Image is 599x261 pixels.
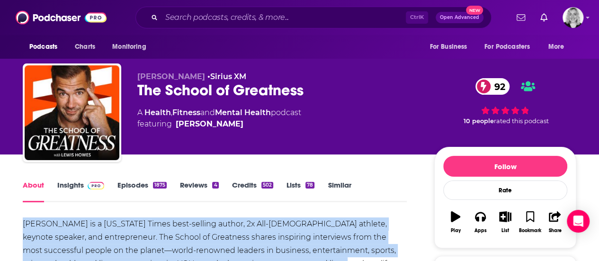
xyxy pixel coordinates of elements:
[212,182,218,189] div: 4
[171,108,172,117] span: ,
[451,228,461,234] div: Play
[200,108,215,117] span: and
[215,108,271,117] a: Mental Health
[261,182,273,189] div: 502
[474,228,487,234] div: Apps
[112,40,146,54] span: Monitoring
[518,205,542,239] button: Bookmark
[144,108,171,117] a: Health
[75,40,95,54] span: Charts
[161,10,406,25] input: Search podcasts, credits, & more...
[207,72,246,81] span: •
[180,180,218,202] a: Reviews4
[548,40,564,54] span: More
[232,180,273,202] a: Credits502
[23,38,70,56] button: open menu
[117,180,167,202] a: Episodes1875
[25,65,119,160] img: The School of Greatness
[176,118,243,130] a: Lewis Howes
[69,38,101,56] a: Charts
[443,205,468,239] button: Play
[536,9,551,26] a: Show notifications dropdown
[286,180,314,202] a: Lists78
[484,40,530,54] span: For Podcasters
[475,78,510,95] a: 92
[23,180,44,202] a: About
[563,7,583,28] img: User Profile
[466,6,483,15] span: New
[464,117,494,125] span: 10 people
[494,117,549,125] span: rated this podcast
[493,205,518,239] button: List
[29,40,57,54] span: Podcasts
[563,7,583,28] span: Logged in as cmaur0218
[563,7,583,28] button: Show profile menu
[548,228,561,234] div: Share
[57,180,104,202] a: InsightsPodchaser Pro
[436,12,483,23] button: Open AdvancedNew
[429,40,467,54] span: For Business
[423,38,479,56] button: open menu
[519,228,541,234] div: Bookmark
[305,182,314,189] div: 78
[88,182,104,189] img: Podchaser Pro
[137,107,301,130] div: A podcast
[440,15,479,20] span: Open Advanced
[137,72,205,81] span: [PERSON_NAME]
[172,108,200,117] a: Fitness
[210,72,246,81] a: Sirius XM
[328,180,351,202] a: Similar
[443,180,567,200] div: Rate
[567,210,590,233] div: Open Intercom Messenger
[135,7,492,28] div: Search podcasts, credits, & more...
[513,9,529,26] a: Show notifications dropdown
[406,11,428,24] span: Ctrl K
[137,118,301,130] span: featuring
[153,182,167,189] div: 1875
[478,38,544,56] button: open menu
[543,205,567,239] button: Share
[443,156,567,177] button: Follow
[542,38,576,56] button: open menu
[106,38,158,56] button: open menu
[16,9,107,27] img: Podchaser - Follow, Share and Rate Podcasts
[485,78,510,95] span: 92
[501,228,509,234] div: List
[434,72,576,131] div: 92 10 peoplerated this podcast
[468,205,492,239] button: Apps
